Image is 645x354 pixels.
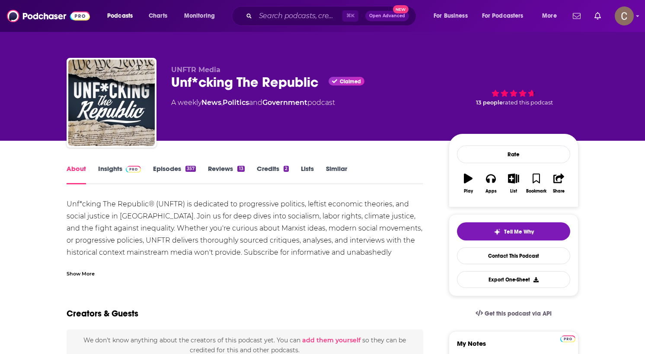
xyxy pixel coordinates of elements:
img: Podchaser Pro [560,335,575,342]
span: Tell Me Why [504,228,534,235]
button: open menu [178,9,226,23]
span: Open Advanced [369,14,405,18]
div: 2 [284,166,289,172]
button: Show profile menu [615,6,634,25]
button: Export One-Sheet [457,271,570,288]
span: 13 people [476,99,503,106]
div: List [510,189,517,194]
div: Bookmark [526,189,546,194]
img: Unf*cking The Republic [68,60,155,146]
button: open menu [536,9,568,23]
span: Claimed [340,79,361,84]
a: Pro website [560,334,575,342]
a: News [201,98,221,107]
a: Politics [223,98,249,107]
button: Share [548,168,570,199]
span: UNFTR Media [171,66,220,74]
button: open menu [428,9,479,23]
a: Lists [301,164,314,184]
button: add them yourself [302,337,361,344]
span: Get this podcast via API [485,310,552,317]
button: Open AdvancedNew [365,11,409,21]
img: Podchaser Pro [126,166,141,173]
div: Rate [457,145,570,163]
span: Podcasts [107,10,133,22]
a: Contact This Podcast [457,247,570,264]
span: More [542,10,557,22]
div: 13 peoplerated this podcast [449,66,578,119]
div: Unf*cking The Republic® (UNFTR) is dedicated to progressive politics, leftist economic theories, ... [67,198,423,271]
input: Search podcasts, credits, & more... [255,9,342,23]
span: For Business [434,10,468,22]
div: 13 [237,166,244,172]
span: Monitoring [184,10,215,22]
span: , [221,98,223,107]
div: Play [464,189,473,194]
button: tell me why sparkleTell Me Why [457,222,570,240]
span: Logged in as clay.bolton [615,6,634,25]
a: Credits2 [257,164,289,184]
button: List [502,168,525,199]
button: open menu [476,9,536,23]
span: We don't know anything about the creators of this podcast yet . You can so they can be credited f... [83,336,406,354]
span: rated this podcast [503,99,553,106]
span: Charts [149,10,167,22]
div: 357 [185,166,196,172]
a: Government [262,98,307,107]
button: Play [457,168,479,199]
span: and [249,98,262,107]
div: Share [553,189,565,194]
a: Get this podcast via API [469,303,559,324]
a: Charts [143,9,172,23]
span: For Podcasters [482,10,524,22]
a: About [67,164,86,184]
span: ⌘ K [342,10,358,22]
a: Reviews13 [208,164,244,184]
a: Similar [326,164,347,184]
img: tell me why sparkle [494,228,501,235]
div: Apps [485,189,497,194]
div: A weekly podcast [171,98,335,108]
h2: Creators & Guests [67,308,138,319]
span: New [393,5,409,13]
div: Search podcasts, credits, & more... [240,6,425,26]
button: Bookmark [525,168,547,199]
button: open menu [101,9,144,23]
a: InsightsPodchaser Pro [98,164,141,184]
button: Apps [479,168,502,199]
a: Episodes357 [153,164,196,184]
a: Show notifications dropdown [569,9,584,23]
a: Show notifications dropdown [591,9,604,23]
img: User Profile [615,6,634,25]
img: Podchaser - Follow, Share and Rate Podcasts [7,8,90,24]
